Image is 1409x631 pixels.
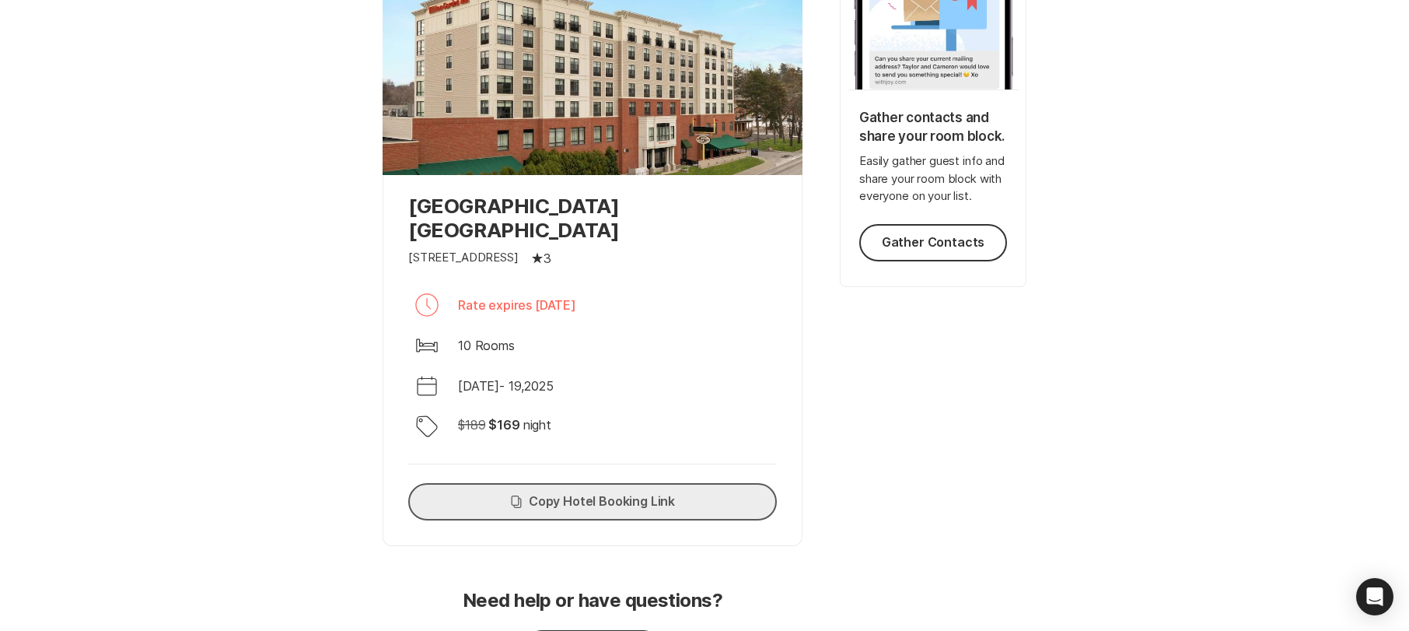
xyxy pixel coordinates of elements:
p: [GEOGRAPHIC_DATA] [GEOGRAPHIC_DATA] [408,194,777,242]
p: Gather contacts and share your room block. [859,109,1007,146]
p: $ 189 [458,415,485,434]
p: Rate expires [DATE] [458,296,576,314]
p: $ 169 [488,415,519,434]
p: Need help or have questions? [463,590,722,612]
p: [STREET_ADDRESS] [408,249,519,267]
p: [DATE] - 19 , 2025 [458,377,554,395]
p: Easily gather guest info and share your room block with everyone on your list. [859,152,1007,205]
p: 10 Rooms [458,336,515,355]
div: Open Intercom Messenger [1356,578,1393,615]
p: night [523,415,551,434]
p: 3 [544,249,551,268]
button: Gather Contacts [859,224,1007,261]
button: Copy Hotel Booking Link [408,483,777,521]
